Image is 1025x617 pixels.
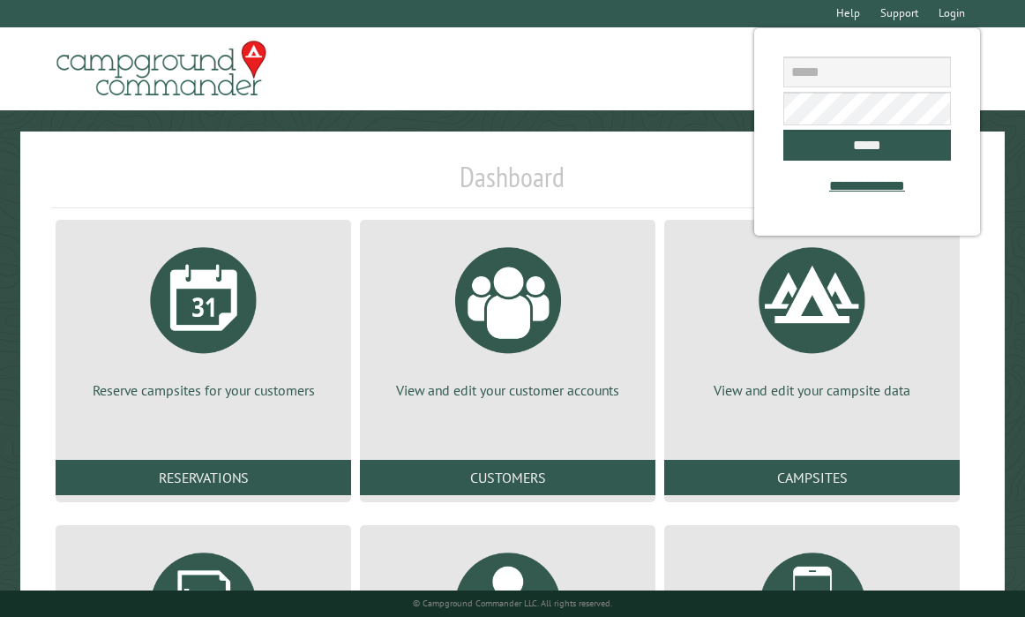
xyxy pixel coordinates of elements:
[685,380,939,400] p: View and edit your campsite data
[56,460,351,495] a: Reservations
[51,34,272,103] img: Campground Commander
[413,598,612,609] small: © Campground Commander LLC. All rights reserved.
[685,234,939,400] a: View and edit your campsite data
[664,460,960,495] a: Campsites
[360,460,655,495] a: Customers
[381,234,634,400] a: View and edit your customer accounts
[381,380,634,400] p: View and edit your customer accounts
[77,234,330,400] a: Reserve campsites for your customers
[51,160,974,208] h1: Dashboard
[77,380,330,400] p: Reserve campsites for your customers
